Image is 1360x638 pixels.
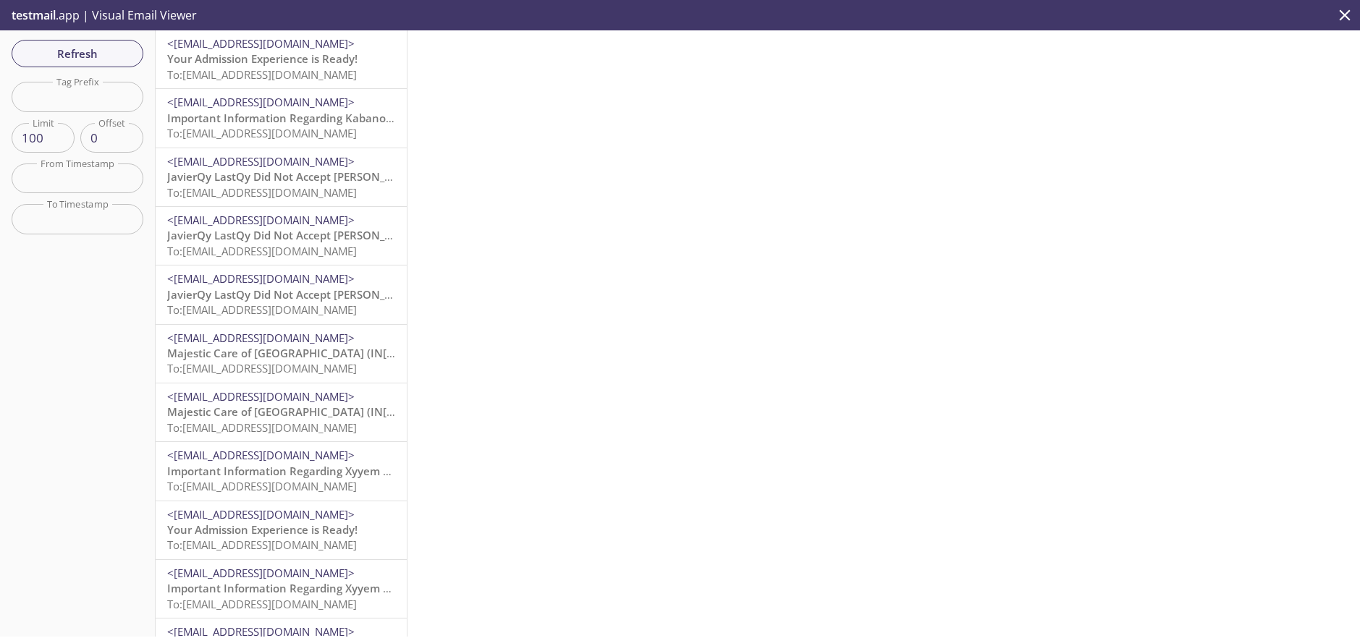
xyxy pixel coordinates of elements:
[167,507,355,522] span: <[EMAIL_ADDRESS][DOMAIN_NAME]>
[167,36,355,51] span: <[EMAIL_ADDRESS][DOMAIN_NAME]>
[167,361,357,375] span: To: [EMAIL_ADDRESS][DOMAIN_NAME]
[167,302,357,317] span: To: [EMAIL_ADDRESS][DOMAIN_NAME]
[167,213,355,227] span: <[EMAIL_ADDRESS][DOMAIN_NAME]>
[167,346,601,360] span: Majestic Care of [GEOGRAPHIC_DATA] (IN[DATE] MAJESTIC SNF) Admission Approval
[167,537,357,552] span: To: [EMAIL_ADDRESS][DOMAIN_NAME]
[167,244,357,258] span: To: [EMAIL_ADDRESS][DOMAIN_NAME]
[167,126,357,140] span: To: [EMAIL_ADDRESS][DOMAIN_NAME]
[167,154,355,169] span: <[EMAIL_ADDRESS][DOMAIN_NAME]>
[156,501,407,559] div: <[EMAIL_ADDRESS][DOMAIN_NAME]>Your Admission Experience is Ready!To:[EMAIL_ADDRESS][DOMAIN_NAME]
[156,325,407,383] div: <[EMAIL_ADDRESS][DOMAIN_NAME]>Majestic Care of [GEOGRAPHIC_DATA] (IN[DATE] MAJESTIC SNF) Admissio...
[167,51,358,66] span: Your Admission Experience is Ready!
[167,169,774,184] span: JavierQy LastQy Did Not Accept [PERSON_NAME] PA longer name (PA2022 [PERSON_NAME])'s Arbitration ...
[167,111,862,125] span: Important Information Regarding Kabanos Zamachau's Admission to Parvkiew Care and [GEOGRAPHIC_DAT...
[23,44,132,63] span: Refresh
[167,185,357,200] span: To: [EMAIL_ADDRESS][DOMAIN_NAME]
[167,597,357,611] span: To: [EMAIL_ADDRESS][DOMAIN_NAME]
[167,522,358,537] span: Your Admission Experience is Ready!
[167,95,355,109] span: <[EMAIL_ADDRESS][DOMAIN_NAME]>
[167,404,601,419] span: Majestic Care of [GEOGRAPHIC_DATA] (IN[DATE] MAJESTIC SNF) Admission Approval
[167,287,774,302] span: JavierQy LastQy Did Not Accept [PERSON_NAME] PA longer name (PA2022 [PERSON_NAME])'s Arbitration ...
[12,40,143,67] button: Refresh
[167,464,856,478] span: Important Information Regarding Xyyem Xyemyy 029's Admission to Majestic Care of [GEOGRAPHIC_DATA...
[156,30,407,88] div: <[EMAIL_ADDRESS][DOMAIN_NAME]>Your Admission Experience is Ready!To:[EMAIL_ADDRESS][DOMAIN_NAME]
[167,448,355,462] span: <[EMAIL_ADDRESS][DOMAIN_NAME]>
[167,566,355,580] span: <[EMAIL_ADDRESS][DOMAIN_NAME]>
[12,7,56,23] span: testmail
[167,271,355,286] span: <[EMAIL_ADDRESS][DOMAIN_NAME]>
[167,331,355,345] span: <[EMAIL_ADDRESS][DOMAIN_NAME]>
[156,148,407,206] div: <[EMAIL_ADDRESS][DOMAIN_NAME]>JavierQy LastQy Did Not Accept [PERSON_NAME] PA longer name (PA2022...
[167,420,357,435] span: To: [EMAIL_ADDRESS][DOMAIN_NAME]
[167,581,856,595] span: Important Information Regarding Xyyem Xyemyy 028's Admission to Majestic Care of [GEOGRAPHIC_DATA...
[156,207,407,265] div: <[EMAIL_ADDRESS][DOMAIN_NAME]>JavierQy LastQy Did Not Accept [PERSON_NAME] PA longer name (PA2022...
[167,228,774,242] span: JavierQy LastQy Did Not Accept [PERSON_NAME] PA longer name (PA2022 [PERSON_NAME])'s Arbitration ...
[156,442,407,500] div: <[EMAIL_ADDRESS][DOMAIN_NAME]>Important Information Regarding Xyyem Xyemyy 029's Admission to Maj...
[167,67,357,82] span: To: [EMAIL_ADDRESS][DOMAIN_NAME]
[156,89,407,147] div: <[EMAIL_ADDRESS][DOMAIN_NAME]>Important Information Regarding Kabanos Zamachau's Admission to Par...
[156,265,407,323] div: <[EMAIL_ADDRESS][DOMAIN_NAME]>JavierQy LastQy Did Not Accept [PERSON_NAME] PA longer name (PA2022...
[167,479,357,493] span: To: [EMAIL_ADDRESS][DOMAIN_NAME]
[156,560,407,618] div: <[EMAIL_ADDRESS][DOMAIN_NAME]>Important Information Regarding Xyyem Xyemyy 028's Admission to Maj...
[156,383,407,441] div: <[EMAIL_ADDRESS][DOMAIN_NAME]>Majestic Care of [GEOGRAPHIC_DATA] (IN[DATE] MAJESTIC SNF) Admissio...
[167,389,355,404] span: <[EMAIL_ADDRESS][DOMAIN_NAME]>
